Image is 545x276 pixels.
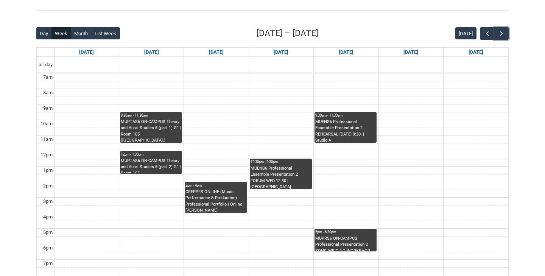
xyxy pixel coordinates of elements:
[71,27,92,39] button: Month
[51,27,71,39] button: Week
[42,182,54,190] div: 2pm
[39,120,54,128] div: 10am
[78,48,95,57] a: Go to September 14, 2025
[121,119,181,143] div: MUPTAS6 ON-CAMPUS Theory and Aural Studies 6 (part 1) G1 | Room 105 ([GEOGRAPHIC_DATA].) (capacit...
[315,229,376,235] div: 5pm - 6:30pm
[185,189,246,213] div: CRFPPFS ONLINE (Music Performance & Production) Professional Portfolio | Online | [PERSON_NAME]
[272,48,290,57] a: Go to September 17, 2025
[36,7,509,15] img: REDU_GREY_LINE
[315,119,376,143] div: MUENS6 Professional Ensemble Presentation 2 REHEARSAL [DATE] 9:30- | Studio A ([GEOGRAPHIC_DATA]....
[42,213,54,221] div: 4pm
[257,27,318,40] h2: [DATE] – [DATE]
[39,151,54,159] div: 12pm
[121,152,181,157] div: 12pm - 1:30pm
[207,48,225,57] a: Go to September 16, 2025
[480,27,494,40] button: Previous Week
[455,27,476,39] button: [DATE]
[315,235,376,251] div: MUPRS6 ON-CAMPUS Professional Presentation 2 SONG WRITING WORKSHOP THU 12:00 | Studio A ([GEOGRAP...
[121,158,181,174] div: MUPTAS6 ON-CAMPUS Theory and Aural Studies 6 (part 2) G1 | Room 105 ([GEOGRAPHIC_DATA].) (capacit...
[467,48,485,57] a: Go to September 20, 2025
[42,229,54,236] div: 5pm
[402,48,420,57] a: Go to September 19, 2025
[42,198,54,205] div: 3pm
[42,260,54,267] div: 7pm
[37,61,54,69] span: all-day
[91,27,120,39] button: List Week
[36,27,52,39] button: Day
[42,104,54,112] div: 9am
[337,48,355,57] a: Go to September 18, 2025
[494,27,509,40] button: Next Week
[315,113,376,118] div: 9:30am - 11:30am
[42,167,54,174] div: 1pm
[251,165,311,189] div: MUENS6 Professional Ensemble Presentation 2 FORUM WED 12:30 | [GEOGRAPHIC_DATA] ([GEOGRAPHIC_DATA...
[251,159,311,165] div: 12:30pm - 2:30pm
[39,136,54,143] div: 11am
[42,89,54,97] div: 8am
[121,113,181,118] div: 9:30am - 11:30am
[42,244,54,252] div: 6pm
[42,73,54,81] div: 7am
[143,48,160,57] a: Go to September 15, 2025
[185,183,246,188] div: 2pm - 4pm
